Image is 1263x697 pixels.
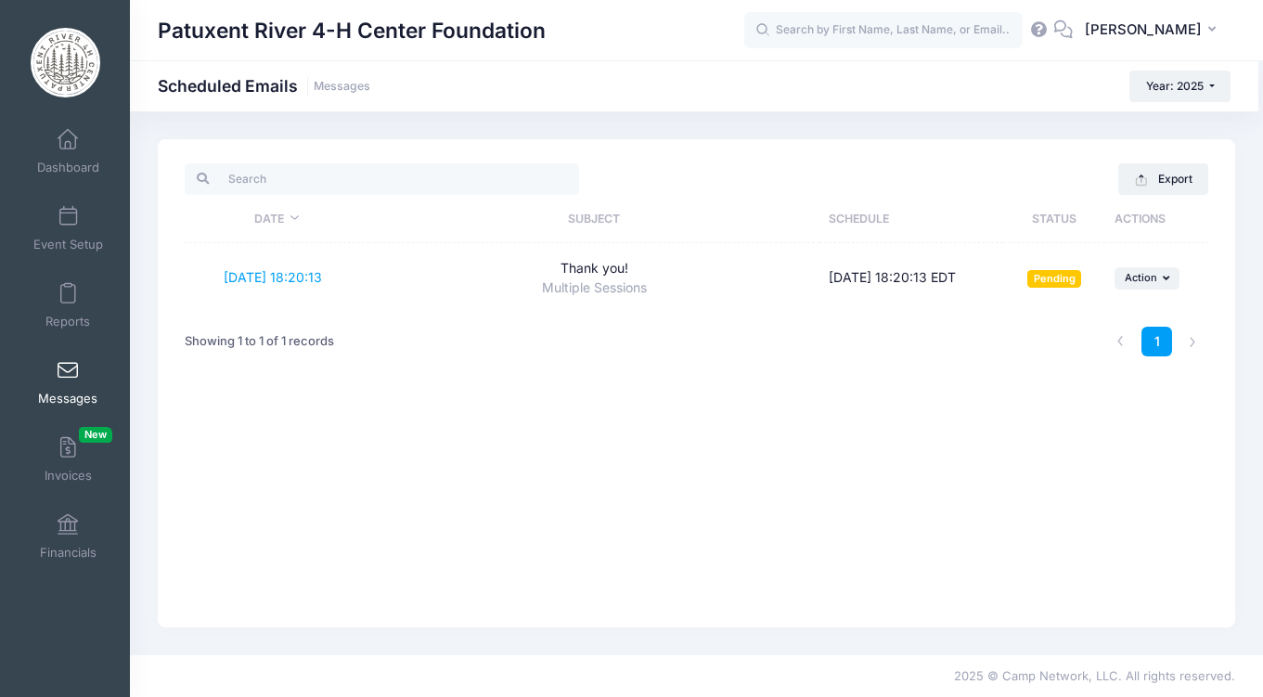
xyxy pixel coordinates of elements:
[819,195,1003,243] th: Schedule: activate to sort column ascending
[45,314,90,329] span: Reports
[1003,195,1105,243] th: Status: activate to sort column ascending
[954,668,1235,683] span: 2025 © Camp Network, LLC. All rights reserved.
[24,504,112,569] a: Financials
[1146,79,1204,93] span: Year: 2025
[378,278,810,298] div: Multiple Sessions
[33,237,103,252] span: Event Setup
[1118,163,1208,195] button: Export
[24,196,112,261] a: Event Setup
[314,80,370,94] a: Messages
[1105,195,1207,243] th: Actions: activate to sort column ascending
[24,273,112,338] a: Reports
[24,427,112,492] a: InvoicesNew
[185,163,579,195] input: Search
[1115,267,1179,290] button: Action
[224,269,322,285] a: [DATE] 18:20:13
[24,350,112,415] a: Messages
[819,243,1003,312] td: [DATE] 18:20:13 EDT
[24,119,112,184] a: Dashboard
[1125,271,1157,284] span: Action
[37,160,99,175] span: Dashboard
[1027,270,1081,288] span: Pending
[1085,19,1202,40] span: [PERSON_NAME]
[744,12,1023,49] input: Search by First Name, Last Name, or Email...
[1073,9,1235,52] button: [PERSON_NAME]
[185,195,368,243] th: Date: activate to sort column ascending
[40,545,97,561] span: Financials
[158,9,546,52] h1: Patuxent River 4-H Center Foundation
[38,391,97,407] span: Messages
[1129,71,1231,102] button: Year: 2025
[45,468,92,484] span: Invoices
[158,76,370,96] h1: Scheduled Emails
[31,28,100,97] img: Patuxent River 4-H Center Foundation
[378,259,810,278] div: Thank you!
[79,427,112,443] span: New
[185,320,334,363] div: Showing 1 to 1 of 1 records
[1141,327,1172,357] a: 1
[369,195,819,243] th: Subject: activate to sort column ascending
